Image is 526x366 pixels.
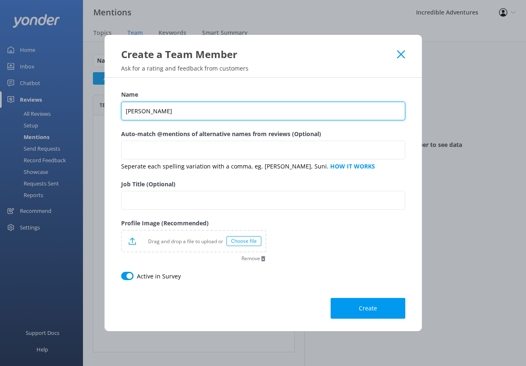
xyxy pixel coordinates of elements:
[121,129,405,139] label: Auto-match @mentions of alternative names from reviews (Optional)
[241,256,260,261] span: Remove
[330,162,375,170] a: HOW IT WORKS
[136,237,226,245] p: Drag and drop a file to upload or
[121,162,405,171] p: Seperate each spelling variation with a comma, eg. [PERSON_NAME], Suni.
[226,236,261,246] div: Choose file
[121,90,405,99] label: Name
[105,64,422,72] p: Ask for a rating and feedback from customers
[121,180,405,189] label: Job Title (Optional)
[331,298,405,319] button: Create
[137,272,181,281] label: Active in Survey
[397,50,405,59] button: Close
[241,256,266,262] button: Remove
[121,47,397,61] div: Create a Team Member
[121,219,266,228] label: Profile Image (Recommended)
[359,304,377,312] span: Create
